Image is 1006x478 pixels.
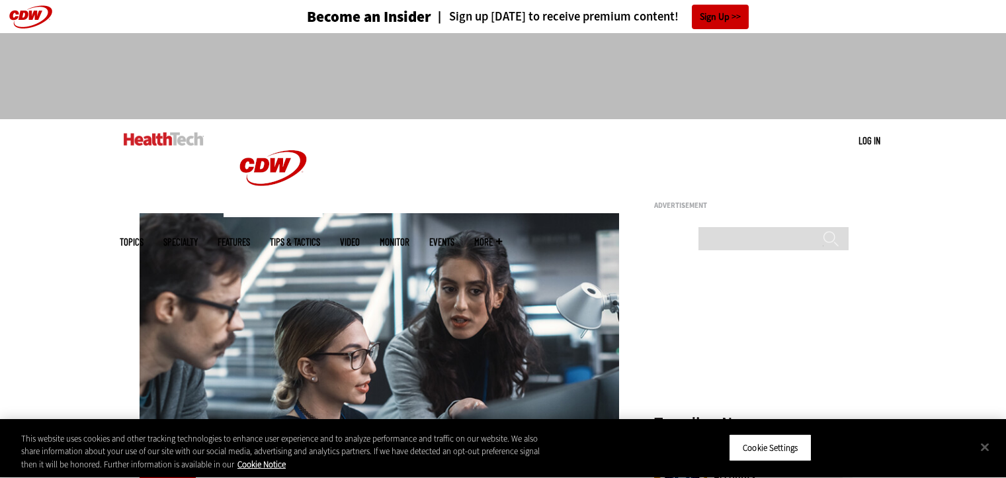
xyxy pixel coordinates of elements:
a: Video [340,237,360,247]
a: Sign up [DATE] to receive premium content! [431,11,679,23]
a: Events [429,237,454,247]
h3: Become an Insider [307,9,431,24]
iframe: advertisement [263,46,744,106]
button: Cookie Settings [729,434,812,461]
h3: Trending Now [654,415,853,432]
iframe: advertisement [654,215,853,380]
a: CDW [224,207,323,220]
img: cybersecurity team members talk in front of monitors [140,213,620,473]
span: Specialty [163,237,198,247]
a: MonITor [380,237,409,247]
span: More [474,237,502,247]
img: Home [224,119,323,217]
a: Become an Insider [257,9,431,24]
a: Log in [859,134,880,146]
a: Tips & Tactics [270,237,320,247]
div: User menu [859,134,880,148]
button: Close [970,432,999,461]
img: Home [124,132,204,146]
a: Sign Up [692,5,749,29]
div: This website uses cookies and other tracking technologies to enhance user experience and to analy... [21,432,554,471]
a: More information about your privacy [237,459,286,470]
span: Topics [120,237,144,247]
a: Features [218,237,250,247]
